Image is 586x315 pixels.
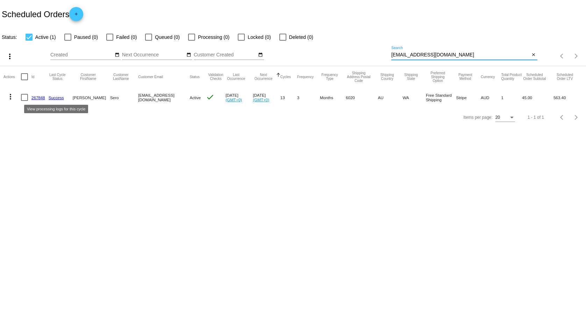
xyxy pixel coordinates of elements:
[186,52,191,58] mat-icon: date_range
[206,93,214,101] mat-icon: check
[2,34,17,40] span: Status:
[190,75,200,79] button: Change sorting for Status
[456,87,481,108] mat-cell: Stripe
[138,87,190,108] mat-cell: [EMAIL_ADDRESS][DOMAIN_NAME]
[426,71,450,83] button: Change sorting for PreferredShippingOption
[6,52,14,61] mat-icon: more_vert
[50,52,113,58] input: Created
[391,52,530,58] input: Search
[206,66,226,87] mat-header-cell: Validation Checks
[110,73,132,81] button: Change sorting for CustomerLastName
[190,95,201,100] span: Active
[253,97,269,102] a: (GMT+0)
[2,7,83,21] h2: Scheduled Orders
[194,52,257,58] input: Customer Created
[495,115,515,120] mat-select: Items per page:
[253,73,274,81] button: Change sorting for NextOccurrenceUtc
[122,52,185,58] input: Next Occurrence
[346,71,372,83] button: Change sorting for ShippingPostcode
[378,87,403,108] mat-cell: AU
[320,73,340,81] button: Change sorting for FrequencyType
[426,87,456,108] mat-cell: Free Standard Shipping
[49,73,66,81] button: Change sorting for LastProcessingCycleId
[481,75,495,79] button: Change sorting for CurrencyIso
[569,110,583,124] button: Next page
[110,87,138,108] mat-cell: Sero
[3,66,21,87] mat-header-cell: Actions
[320,87,346,108] mat-cell: Months
[297,87,320,108] mat-cell: 3
[74,33,98,41] span: Paused (0)
[555,110,569,124] button: Previous page
[116,33,137,41] span: Failed (0)
[528,115,544,120] div: 1 - 1 of 1
[530,52,537,59] button: Clear
[115,52,120,58] mat-icon: date_range
[569,49,583,63] button: Next page
[72,12,80,20] mat-icon: add
[289,33,313,41] span: Deleted (0)
[553,73,576,81] button: Change sorting for LifetimeValue
[155,33,180,41] span: Queued (0)
[402,87,426,108] mat-cell: WA
[522,87,553,108] mat-cell: 45.00
[226,97,242,102] a: (GMT+0)
[258,52,263,58] mat-icon: date_range
[553,87,583,108] mat-cell: 563.40
[531,52,536,58] mat-icon: close
[495,115,500,120] span: 20
[402,73,419,81] button: Change sorting for ShippingState
[248,33,271,41] span: Locked (0)
[253,87,280,108] mat-cell: [DATE]
[49,95,64,100] a: Success
[138,75,163,79] button: Change sorting for CustomerEmail
[346,87,378,108] mat-cell: 6020
[226,87,253,108] mat-cell: [DATE]
[297,75,314,79] button: Change sorting for Frequency
[378,73,396,81] button: Change sorting for ShippingCountry
[522,73,547,81] button: Change sorting for Subtotal
[501,87,522,108] mat-cell: 1
[501,66,522,87] mat-header-cell: Total Product Quantity
[73,87,110,108] mat-cell: [PERSON_NAME]
[198,33,229,41] span: Processing (0)
[73,73,104,81] button: Change sorting for CustomerFirstName
[6,93,15,101] mat-icon: more_vert
[555,49,569,63] button: Previous page
[280,75,291,79] button: Change sorting for Cycles
[456,73,474,81] button: Change sorting for PaymentMethod.Type
[280,87,297,108] mat-cell: 13
[481,87,501,108] mat-cell: AUD
[31,75,34,79] button: Change sorting for Id
[226,73,246,81] button: Change sorting for LastOccurrenceUtc
[35,33,56,41] span: Active (1)
[463,115,492,120] div: Items per page:
[31,95,45,100] a: 267848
